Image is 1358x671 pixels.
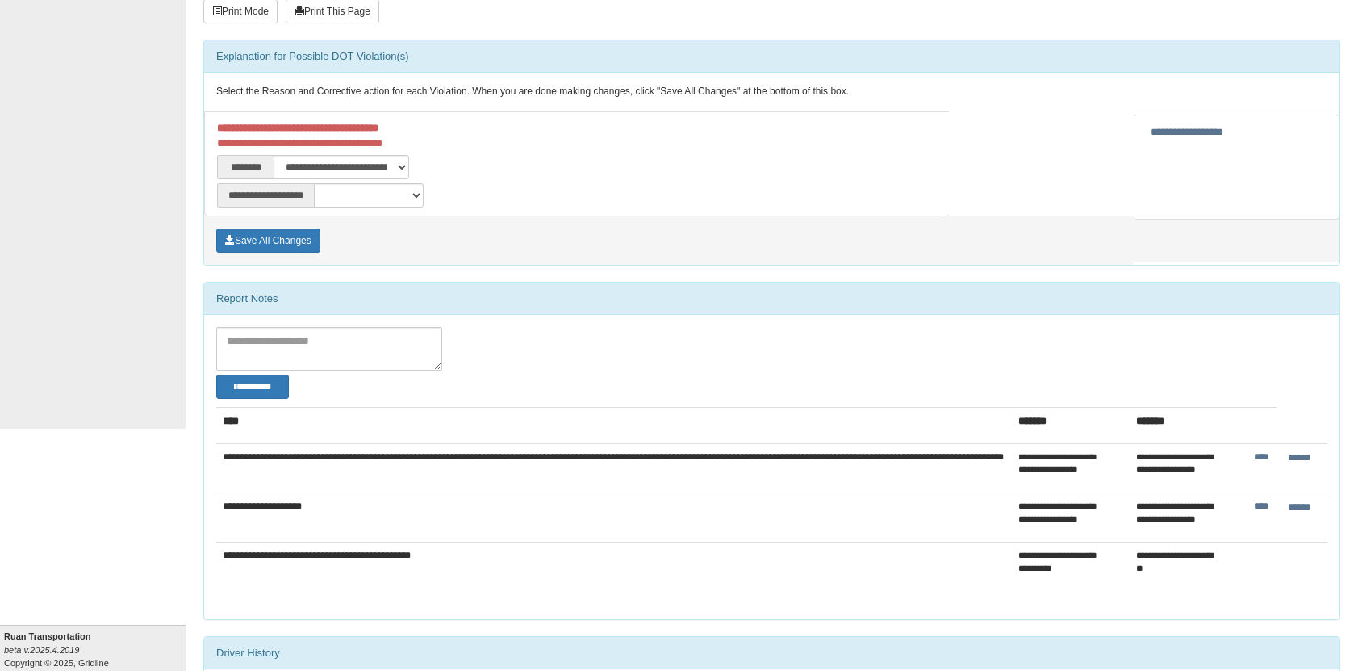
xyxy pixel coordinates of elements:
button: Change Filter Options [216,375,289,399]
div: Report Notes [204,283,1339,315]
div: Driver History [204,637,1339,669]
b: Ruan Transportation [4,631,91,641]
div: Select the Reason and Corrective action for each Violation. When you are done making changes, cli... [204,73,1339,111]
div: Explanation for Possible DOT Violation(s) [204,40,1339,73]
button: Save [216,229,320,253]
i: beta v.2025.4.2019 [4,645,79,655]
div: Copyright © 2025, Gridline [4,630,186,669]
